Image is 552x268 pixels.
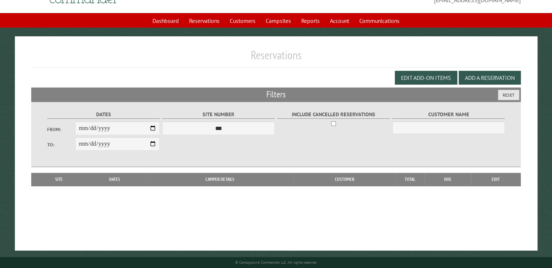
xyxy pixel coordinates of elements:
[395,71,457,85] button: Edit Add-on Items
[31,88,521,101] h2: Filters
[294,173,396,186] th: Customer
[355,14,404,28] a: Communications
[47,126,75,133] label: From:
[261,14,295,28] a: Campsites
[162,110,275,119] label: Site Number
[471,173,521,186] th: Edit
[35,173,83,186] th: Site
[47,141,75,148] label: To:
[396,173,425,186] th: Total
[425,173,471,186] th: Due
[47,110,160,119] label: Dates
[146,173,294,186] th: Camper Details
[392,110,505,119] label: Customer Name
[297,14,324,28] a: Reports
[277,110,390,119] label: Include Cancelled Reservations
[235,260,317,265] small: © Campground Commander LLC. All rights reserved.
[185,14,224,28] a: Reservations
[148,14,183,28] a: Dashboard
[326,14,353,28] a: Account
[498,90,519,100] button: Reset
[225,14,260,28] a: Customers
[31,48,521,68] h1: Reservations
[83,173,146,186] th: Dates
[459,71,521,85] button: Add a Reservation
